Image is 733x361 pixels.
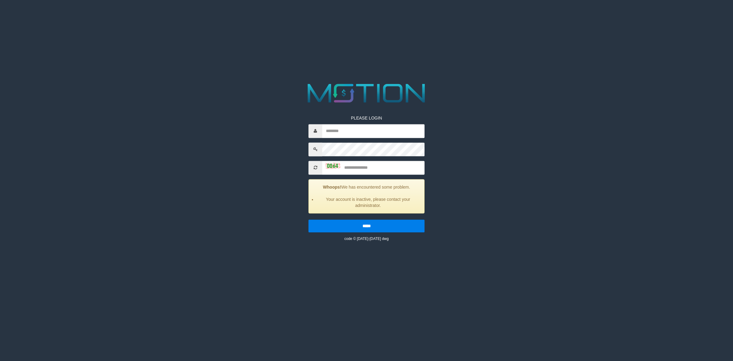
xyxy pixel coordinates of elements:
div: We has encountered some problem. [308,179,425,213]
strong: Whoops! [323,185,341,190]
li: Your account is inactive, please contact your administrator. [316,196,420,208]
img: captcha [325,163,341,169]
img: MOTION_logo.png [302,80,431,106]
small: code © [DATE]-[DATE] dwg [344,237,388,241]
p: PLEASE LOGIN [308,115,425,121]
